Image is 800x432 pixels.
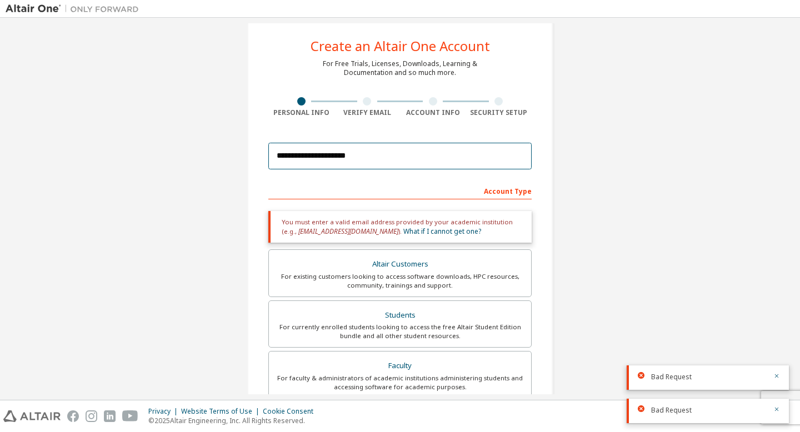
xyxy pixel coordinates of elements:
img: instagram.svg [86,410,97,422]
img: linkedin.svg [104,410,116,422]
div: Create an Altair One Account [311,39,490,53]
div: Cookie Consent [263,407,320,416]
div: Faculty [276,358,524,374]
img: Altair One [6,3,144,14]
span: Bad Request [651,406,692,415]
span: [EMAIL_ADDRESS][DOMAIN_NAME] [298,227,398,236]
div: Account Info [400,108,466,117]
div: For faculty & administrators of academic institutions administering students and accessing softwa... [276,374,524,391]
span: Bad Request [651,373,692,381]
div: For existing customers looking to access software downloads, HPC resources, community, trainings ... [276,272,524,290]
div: Students [276,308,524,323]
img: youtube.svg [122,410,138,422]
div: Account Type [268,182,532,199]
img: facebook.svg [67,410,79,422]
div: Website Terms of Use [181,407,263,416]
div: Altair Customers [276,257,524,272]
div: For Free Trials, Licenses, Downloads, Learning & Documentation and so much more. [323,59,477,77]
div: Security Setup [466,108,532,117]
div: Privacy [148,407,181,416]
p: © 2025 Altair Engineering, Inc. All Rights Reserved. [148,416,320,425]
div: Verify Email [334,108,401,117]
div: Personal Info [268,108,334,117]
div: For currently enrolled students looking to access the free Altair Student Edition bundle and all ... [276,323,524,340]
img: altair_logo.svg [3,410,61,422]
div: You must enter a valid email address provided by your academic institution (e.g., ). [268,211,532,243]
a: What if I cannot get one? [403,227,481,236]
